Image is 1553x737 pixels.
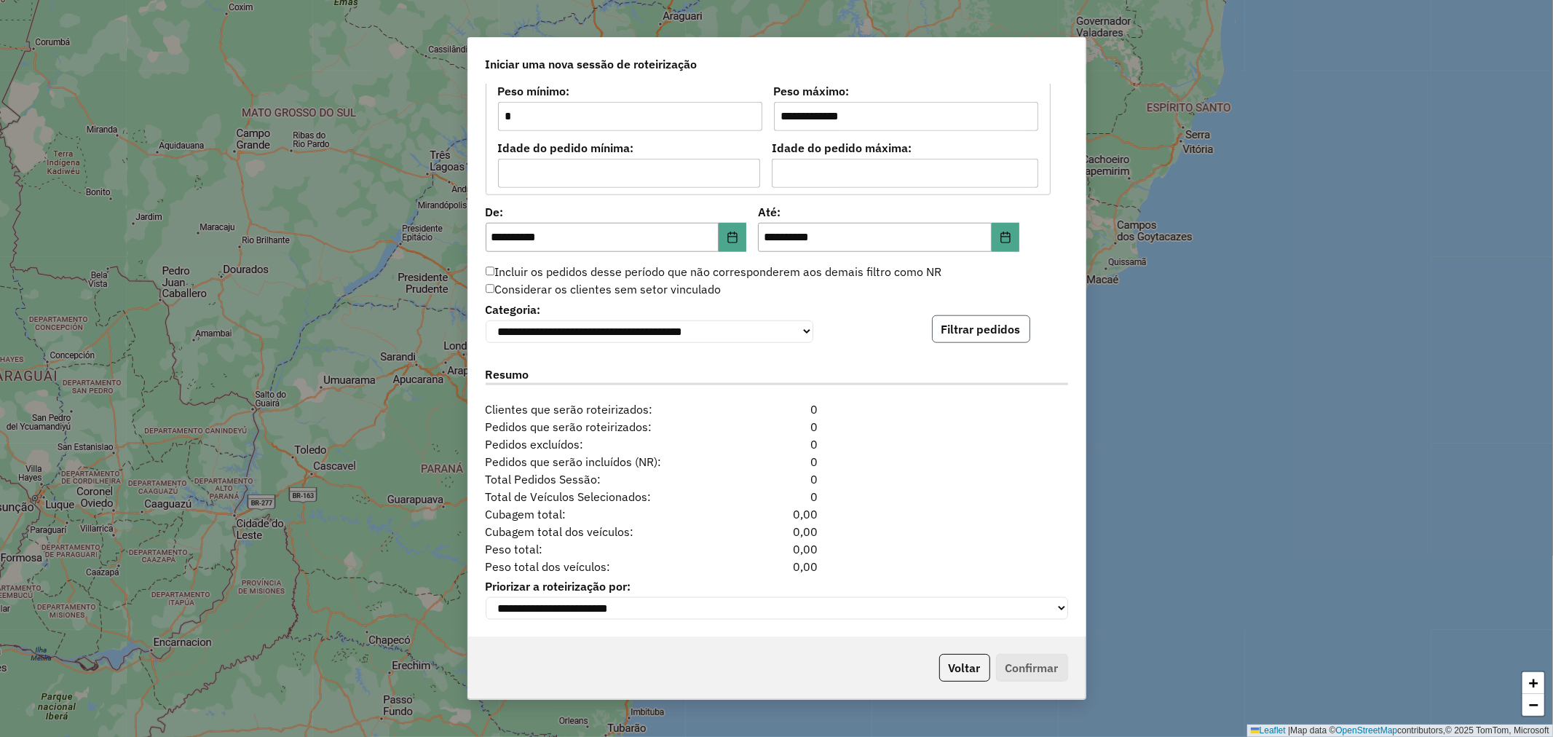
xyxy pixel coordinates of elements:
span: + [1529,674,1538,692]
span: − [1529,695,1538,714]
div: 0,00 [727,540,826,558]
label: Considerar os clientes sem setor vinculado [486,280,722,298]
div: 0,00 [727,558,826,575]
input: Incluir os pedidos desse período que não corresponderem aos demais filtro como NR [486,267,495,276]
span: Pedidos que serão roteirizados: [477,418,727,435]
span: | [1288,725,1290,736]
button: Filtrar pedidos [932,315,1030,343]
label: Categoria: [486,301,813,318]
span: Pedidos que serão incluídos (NR): [477,453,727,470]
label: Até: [758,203,1019,221]
span: Total de Veículos Selecionados: [477,488,727,505]
a: Zoom out [1522,694,1544,716]
span: Cubagem total dos veículos: [477,523,727,540]
button: Voltar [939,654,990,682]
div: 0 [727,488,826,505]
span: Peso total: [477,540,727,558]
input: Considerar os clientes sem setor vinculado [486,284,495,293]
label: Idade do pedido máxima: [772,139,1038,157]
label: Idade do pedido mínima: [498,139,761,157]
div: 0,00 [727,523,826,540]
a: OpenStreetMap [1336,725,1398,736]
span: Peso total dos veículos: [477,558,727,575]
label: De: [486,203,747,221]
span: Total Pedidos Sessão: [477,470,727,488]
div: 0 [727,418,826,435]
label: Priorizar a roteirização por: [486,578,1068,595]
div: 0,00 [727,505,826,523]
span: Pedidos excluídos: [477,435,727,453]
span: Clientes que serão roteirizados: [477,401,727,418]
label: Peso máximo: [774,82,1038,100]
button: Choose Date [719,223,746,252]
label: Resumo [486,366,1068,385]
a: Zoom in [1522,672,1544,694]
div: Map data © contributors,© 2025 TomTom, Microsoft [1247,725,1553,737]
div: 0 [727,435,826,453]
div: 0 [727,401,826,418]
button: Choose Date [992,223,1019,252]
label: Peso mínimo: [498,82,762,100]
div: 0 [727,453,826,470]
a: Leaflet [1251,725,1286,736]
label: Incluir os pedidos desse período que não corresponderem aos demais filtro como NR [486,263,942,280]
span: Iniciar uma nova sessão de roteirização [486,55,698,73]
div: 0 [727,470,826,488]
span: Cubagem total: [477,505,727,523]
